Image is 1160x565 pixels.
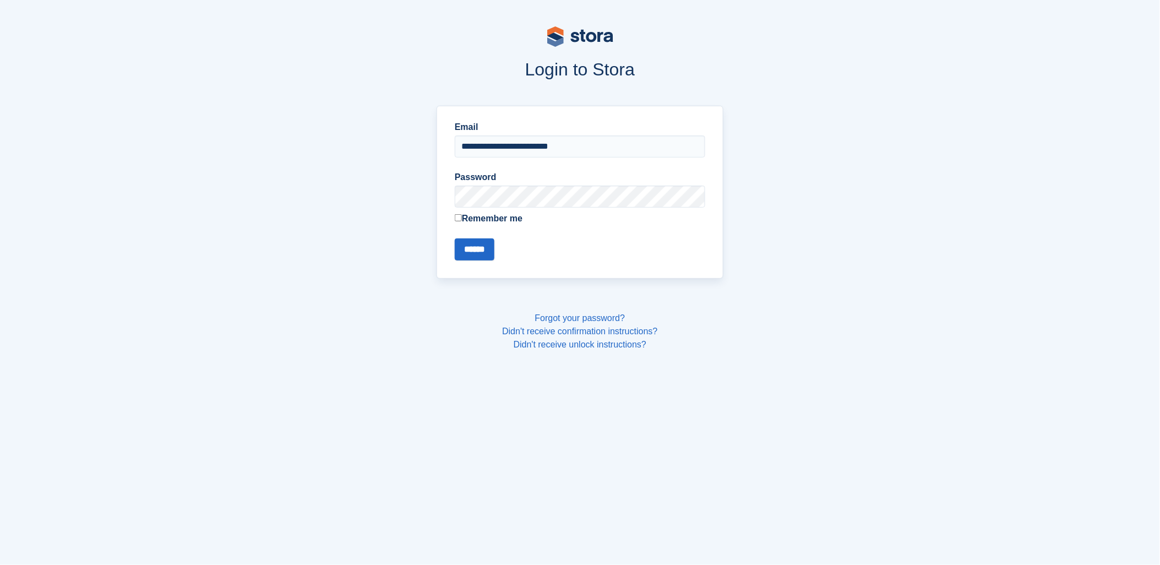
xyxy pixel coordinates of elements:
a: Forgot your password? [535,313,625,323]
label: Email [455,121,705,134]
a: Didn't receive confirmation instructions? [502,327,657,336]
input: Remember me [455,214,462,221]
label: Password [455,171,705,184]
label: Remember me [455,212,705,225]
h1: Login to Stora [227,59,934,79]
img: stora-logo-53a41332b3708ae10de48c4981b4e9114cc0af31d8433b30ea865607fb682f29.svg [547,26,613,47]
a: Didn't receive unlock instructions? [514,340,646,349]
